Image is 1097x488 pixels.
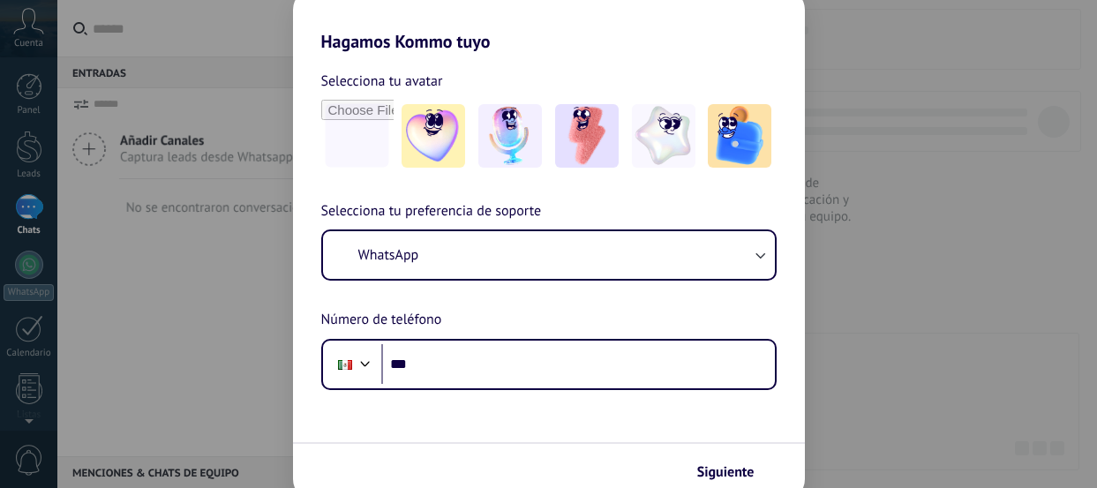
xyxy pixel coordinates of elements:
span: Siguiente [697,466,755,478]
button: Siguiente [689,457,778,487]
button: WhatsApp [323,231,775,279]
img: -4.jpeg [632,104,695,168]
span: Número de teléfono [321,309,442,332]
img: -2.jpeg [478,104,542,168]
img: -5.jpeg [708,104,771,168]
img: -1.jpeg [402,104,465,168]
span: WhatsApp [358,246,419,264]
img: -3.jpeg [555,104,619,168]
span: Selecciona tu avatar [321,70,443,93]
span: Selecciona tu preferencia de soporte [321,200,542,223]
div: Mexico: + 52 [328,346,362,383]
